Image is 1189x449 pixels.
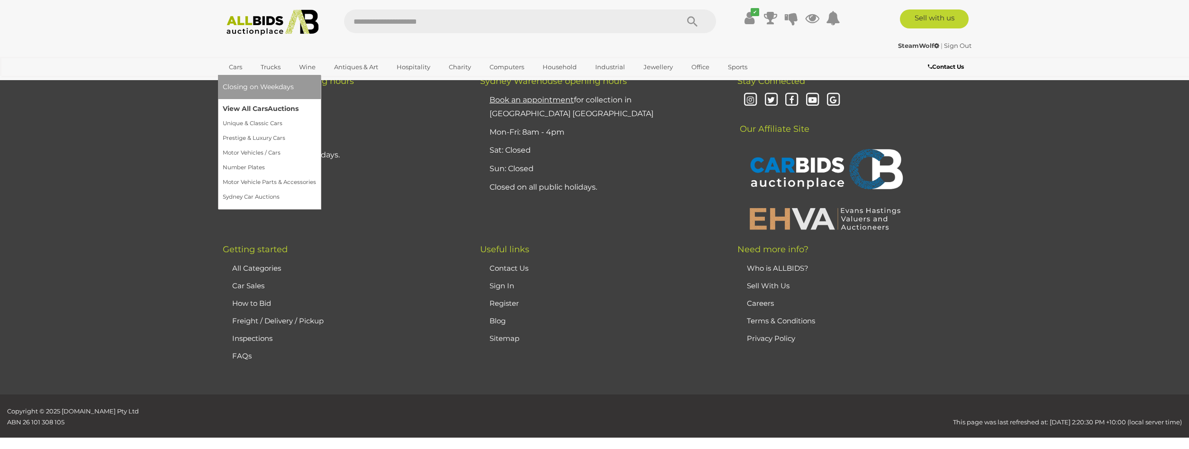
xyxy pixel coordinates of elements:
a: Privacy Policy [747,334,795,343]
a: Contact Us [490,264,528,273]
a: Blog [490,316,506,325]
li: Closed on all public holidays. [487,178,714,197]
a: Careers [747,299,774,308]
a: Office [685,59,716,75]
strong: SteamWolf [898,42,939,49]
a: Antiques & Art [328,59,384,75]
i: Youtube [804,92,821,109]
a: ✔ [743,9,757,27]
a: Sign In [490,281,514,290]
a: Jewellery [637,59,679,75]
a: All Categories [232,264,281,273]
a: Sell With Us [747,281,790,290]
a: Book an appointmentfor collection in [GEOGRAPHIC_DATA] [GEOGRAPHIC_DATA] [490,95,653,118]
img: CARBIDS Auctionplace [744,139,906,202]
a: Sell with us [900,9,969,28]
button: Search [669,9,716,33]
i: Facebook [783,92,800,109]
i: Google [825,92,842,109]
span: Useful links [480,244,529,255]
a: SteamWolf [898,42,941,49]
i: Twitter [763,92,780,109]
a: Car Sales [232,281,264,290]
li: Sun: Closed [487,160,714,178]
li: Mon-Fri: 9am - 5pm [230,91,456,110]
a: Charity [443,59,477,75]
a: Contact Us [928,62,966,72]
a: Register [490,299,519,308]
b: Contact Us [928,63,964,70]
a: Computers [483,59,530,75]
span: | [941,42,943,49]
li: Sat: Closed [487,141,714,160]
img: Allbids.com.au [221,9,324,36]
span: Sydney Warehouse opening hours [480,76,627,86]
a: Terms & Conditions [747,316,815,325]
img: EHVA | Evans Hastings Valuers and Auctioneers [744,206,906,231]
a: How to Bid [232,299,271,308]
a: Hospitality [390,59,436,75]
a: Cars [223,59,248,75]
a: Sign Out [944,42,971,49]
li: Mon-Fri: 8am - 4pm [487,123,714,142]
a: FAQs [232,351,252,360]
li: Sat: 9am - 12pm [230,110,456,128]
a: Who is ALLBIDS? [747,264,808,273]
a: Sports [722,59,753,75]
span: Stay Connected [737,76,805,86]
a: Household [536,59,583,75]
span: Our Affiliate Site [737,110,809,134]
i: Instagram [742,92,759,109]
a: Inspections [232,334,272,343]
li: Closed on all public holidays. [230,146,456,165]
a: Wine [293,59,322,75]
a: Trucks [254,59,287,75]
i: ✔ [751,8,759,16]
a: Sitemap [490,334,519,343]
a: Industrial [589,59,631,75]
span: Need more info? [737,244,808,255]
li: Sun: Closed [230,128,456,147]
span: Getting started [223,244,288,255]
a: Freight / Delivery / Pickup [232,316,324,325]
u: Book an appointment [490,95,574,104]
div: This page was last refreshed at: [DATE] 2:20:30 PM +10:00 (local server time) [297,406,1189,428]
